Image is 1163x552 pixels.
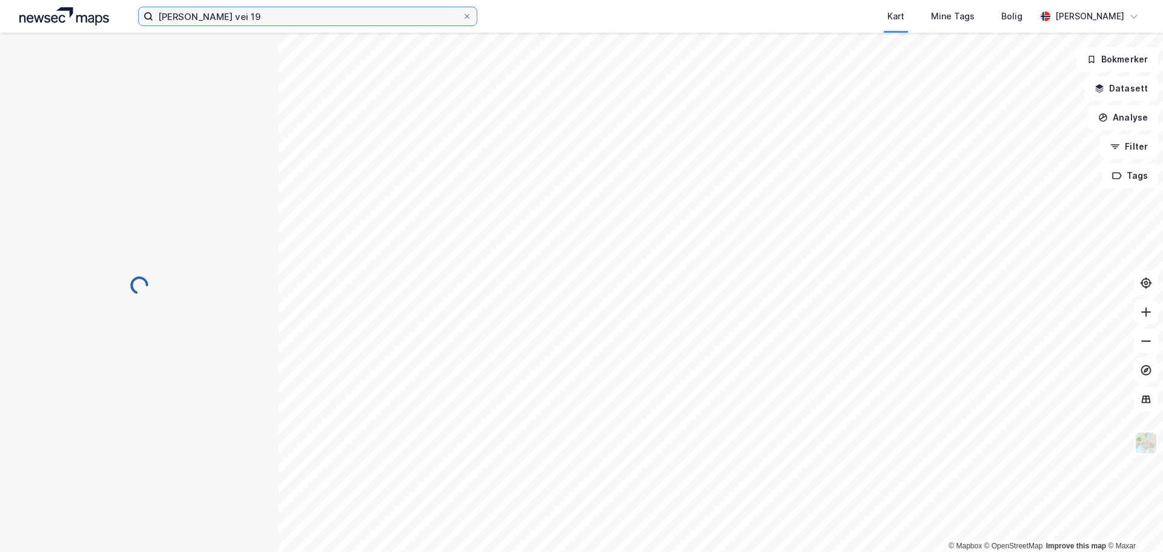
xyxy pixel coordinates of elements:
img: spinner.a6d8c91a73a9ac5275cf975e30b51cfb.svg [130,276,149,295]
div: Kart [887,9,904,24]
img: Z [1135,431,1158,454]
a: Improve this map [1046,542,1106,550]
button: Bokmerker [1076,47,1158,71]
iframe: Chat Widget [1102,494,1163,552]
div: [PERSON_NAME] [1055,9,1124,24]
button: Datasett [1084,76,1158,101]
div: Bolig [1001,9,1022,24]
div: Kontrollprogram for chat [1102,494,1163,552]
input: Søk på adresse, matrikkel, gårdeiere, leietakere eller personer [153,7,462,25]
a: Mapbox [949,542,982,550]
button: Tags [1102,164,1158,188]
img: logo.a4113a55bc3d86da70a041830d287a7e.svg [19,7,109,25]
button: Analyse [1088,105,1158,130]
a: OpenStreetMap [984,542,1043,550]
button: Filter [1100,135,1158,159]
div: Mine Tags [931,9,975,24]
